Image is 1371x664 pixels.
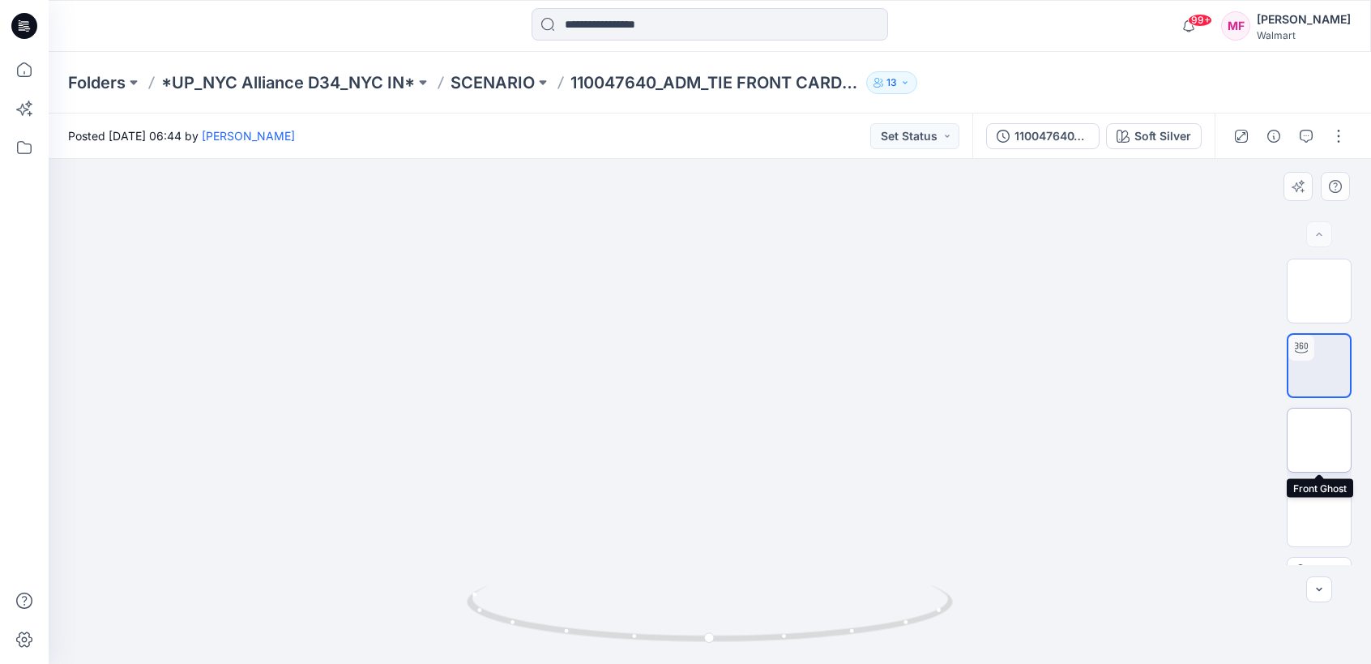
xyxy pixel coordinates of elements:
button: 13 [866,71,917,94]
a: [PERSON_NAME] [202,129,295,143]
p: 110047640_ADM_TIE FRONT CARDIGAN [570,71,860,94]
div: [PERSON_NAME] [1257,10,1351,29]
button: 110047640_ADM_TIE FRONT CARDIGAN-9-19 [986,123,1100,149]
div: Soft Silver [1134,127,1191,145]
span: 99+ [1188,14,1212,27]
button: Soft Silver [1106,123,1202,149]
p: 13 [886,74,897,92]
div: MF [1221,11,1250,41]
span: Posted [DATE] 06:44 by [68,127,295,144]
a: SCENARIO [451,71,535,94]
div: 110047640_ADM_TIE FRONT CARDIGAN-9-19 [1014,127,1089,145]
div: Walmart [1257,29,1351,41]
a: *UP_NYC Alliance D34_NYC IN* [161,71,415,94]
button: Details [1261,123,1287,149]
a: Folders [68,71,126,94]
